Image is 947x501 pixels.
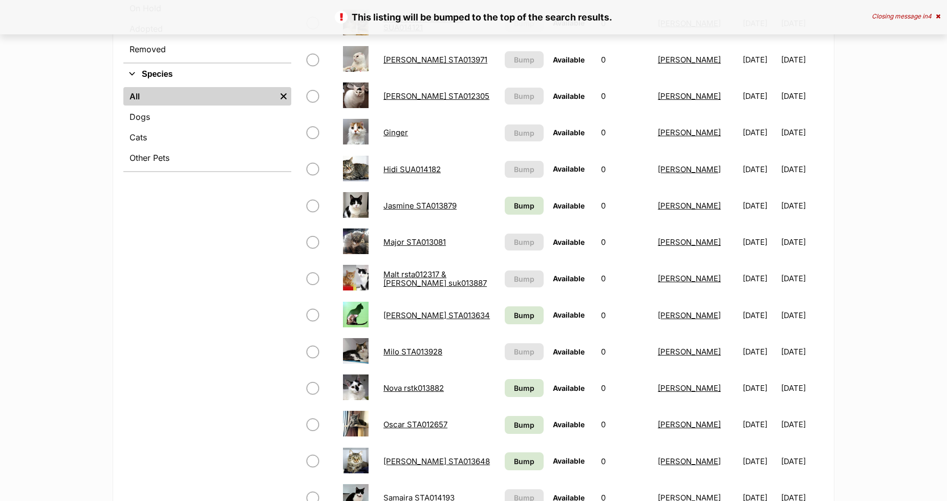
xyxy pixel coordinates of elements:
td: [DATE] [739,115,780,150]
span: 4 [928,12,932,20]
a: [PERSON_NAME] [658,456,721,466]
a: [PERSON_NAME] [658,420,721,429]
span: Available [553,55,585,64]
button: Bump [505,88,544,105]
td: [DATE] [739,224,780,260]
a: Dogs [123,108,291,126]
a: [PERSON_NAME] STA013971 [383,55,487,65]
span: Bump [514,128,534,138]
td: 0 [597,261,653,296]
a: Major STA013081 [383,237,446,247]
span: Bump [514,164,534,175]
td: [DATE] [781,444,823,479]
td: [DATE] [781,334,823,369]
a: Bump [505,452,544,470]
a: [PERSON_NAME] STA012305 [383,91,489,101]
td: [DATE] [781,224,823,260]
a: Bump [505,197,544,215]
td: 0 [597,152,653,187]
a: [PERSON_NAME] [658,237,721,247]
span: Available [553,420,585,429]
a: Jasmine STA013879 [383,201,457,211]
span: Bump [514,346,534,357]
td: [DATE] [739,444,780,479]
td: [DATE] [781,78,823,114]
a: Ginger [383,128,408,137]
span: Bump [514,91,534,101]
td: [DATE] [739,152,780,187]
a: Hidi SUA014182 [383,164,441,174]
a: [PERSON_NAME] [658,274,721,283]
span: Available [553,347,585,356]
span: Bump [514,274,534,284]
td: [DATE] [739,42,780,77]
a: Other Pets [123,149,291,167]
td: [DATE] [739,370,780,406]
span: Bump [514,383,534,393]
button: Bump [505,234,544,251]
a: Removed [123,40,291,58]
a: Bump [505,379,544,397]
a: [PERSON_NAME] [658,310,721,320]
td: [DATE] [781,42,823,77]
span: Available [553,164,585,173]
a: [PERSON_NAME] [658,347,721,357]
a: [PERSON_NAME] [658,201,721,211]
td: 0 [597,444,653,479]
span: Available [553,92,585,100]
span: Bump [514,200,534,211]
button: Bump [505,124,544,141]
span: Available [553,456,585,465]
p: This listing will be bumped to the top of the search results. [10,10,937,24]
a: Milo STA013928 [383,347,442,357]
a: Malt rsta012317 & [PERSON_NAME] suk013887 [383,269,487,288]
td: [DATE] [781,115,823,150]
span: Bump [514,54,534,65]
td: [DATE] [739,334,780,369]
td: 0 [597,78,653,114]
a: Bump [505,416,544,434]
a: [PERSON_NAME] [658,383,721,393]
td: [DATE] [781,370,823,406]
td: 0 [597,224,653,260]
span: Bump [514,310,534,321]
button: Bump [505,161,544,178]
td: [DATE] [781,298,823,333]
span: Bump [514,420,534,430]
td: 0 [597,370,653,406]
div: Closing message in [872,13,940,20]
td: 0 [597,334,653,369]
td: [DATE] [739,407,780,442]
span: Available [553,384,585,392]
td: [DATE] [781,188,823,223]
a: [PERSON_NAME] [658,164,721,174]
a: [PERSON_NAME] [658,55,721,65]
a: Remove filter [276,87,291,106]
a: Bump [505,306,544,324]
div: Species [123,85,291,171]
a: [PERSON_NAME] STA013648 [383,456,490,466]
td: 0 [597,298,653,333]
td: 0 [597,115,653,150]
button: Species [123,68,291,81]
td: [DATE] [739,188,780,223]
span: Available [553,201,585,210]
button: Bump [505,343,544,360]
span: Available [553,128,585,137]
span: Available [553,274,585,283]
a: Nova rstk013882 [383,383,444,393]
button: Bump [505,270,544,287]
td: [DATE] [781,261,823,296]
a: Cats [123,128,291,147]
span: Available [553,310,585,319]
span: Available [553,238,585,246]
td: 0 [597,42,653,77]
button: Bump [505,51,544,68]
td: 0 [597,188,653,223]
a: [PERSON_NAME] STA013634 [383,310,490,320]
td: [DATE] [781,407,823,442]
td: [DATE] [739,78,780,114]
td: [DATE] [739,298,780,333]
a: All [123,87,276,106]
a: [PERSON_NAME] [658,128,721,137]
